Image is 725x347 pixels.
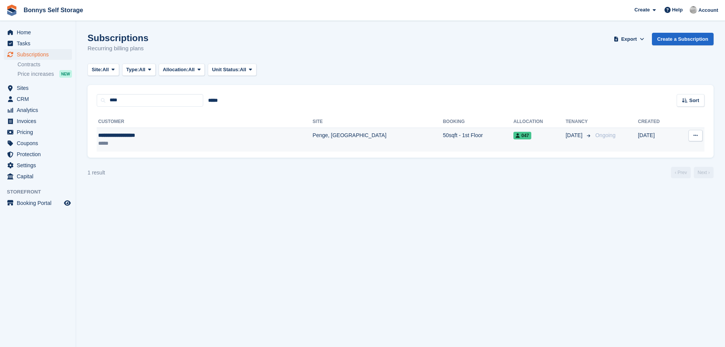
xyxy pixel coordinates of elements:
[694,167,714,178] a: Next
[59,70,72,78] div: NEW
[4,49,72,60] a: menu
[638,116,676,128] th: Created
[88,44,148,53] p: Recurring billing plans
[63,198,72,208] a: Preview store
[17,116,62,126] span: Invoices
[208,64,256,76] button: Unit Status: All
[4,171,72,182] a: menu
[212,66,240,74] span: Unit Status:
[88,33,148,43] h1: Subscriptions
[17,38,62,49] span: Tasks
[4,160,72,171] a: menu
[312,116,443,128] th: Site
[92,66,102,74] span: Site:
[4,127,72,138] a: menu
[669,167,715,178] nav: Page
[566,131,584,139] span: [DATE]
[566,116,592,128] th: Tenancy
[4,138,72,149] a: menu
[621,35,637,43] span: Export
[4,149,72,160] a: menu
[102,66,109,74] span: All
[126,66,139,74] span: Type:
[17,171,62,182] span: Capital
[672,6,683,14] span: Help
[652,33,714,45] a: Create a Subscription
[240,66,246,74] span: All
[139,66,145,74] span: All
[4,38,72,49] a: menu
[612,33,646,45] button: Export
[18,70,72,78] a: Price increases NEW
[17,83,62,93] span: Sites
[443,128,513,152] td: 50sqft - 1st Floor
[97,116,312,128] th: Customer
[638,128,676,152] td: [DATE]
[689,97,699,104] span: Sort
[21,4,86,16] a: Bonnys Self Storage
[163,66,188,74] span: Allocation:
[17,198,62,208] span: Booking Portal
[312,128,443,152] td: Penge, [GEOGRAPHIC_DATA]
[17,27,62,38] span: Home
[159,64,205,76] button: Allocation: All
[671,167,691,178] a: Previous
[88,169,105,177] div: 1 result
[690,6,697,14] img: James Bonny
[188,66,195,74] span: All
[7,188,76,196] span: Storefront
[18,61,72,68] a: Contracts
[4,27,72,38] a: menu
[4,105,72,115] a: menu
[6,5,18,16] img: stora-icon-8386f47178a22dfd0bd8f6a31ec36ba5ce8667c1dd55bd0f319d3a0aa187defe.svg
[634,6,650,14] span: Create
[4,83,72,93] a: menu
[88,64,119,76] button: Site: All
[513,116,566,128] th: Allocation
[595,132,615,138] span: Ongoing
[17,138,62,149] span: Coupons
[513,132,531,139] span: 047
[17,160,62,171] span: Settings
[4,94,72,104] a: menu
[17,127,62,138] span: Pricing
[17,49,62,60] span: Subscriptions
[17,149,62,160] span: Protection
[18,70,54,78] span: Price increases
[4,198,72,208] a: menu
[443,116,513,128] th: Booking
[698,6,718,14] span: Account
[17,94,62,104] span: CRM
[4,116,72,126] a: menu
[17,105,62,115] span: Analytics
[122,64,156,76] button: Type: All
